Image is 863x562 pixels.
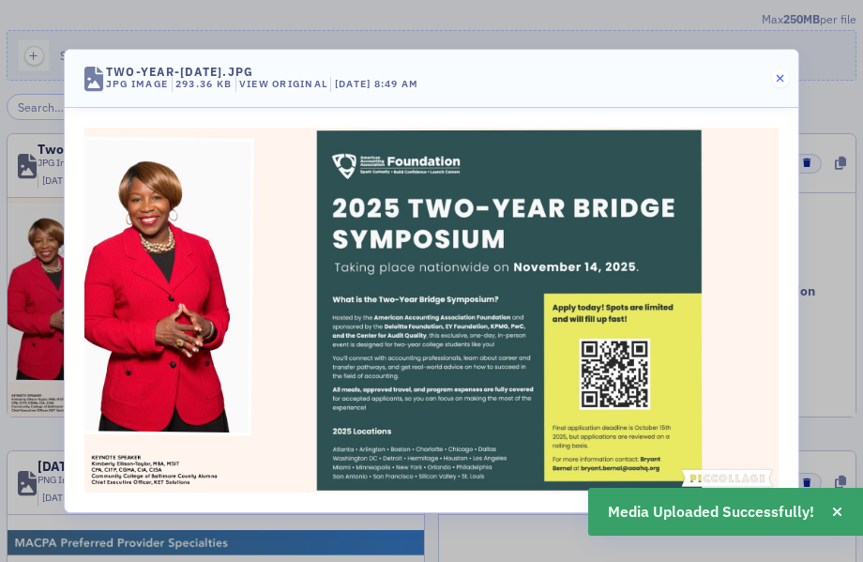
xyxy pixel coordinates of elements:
span: Media Uploaded Successfully! [608,501,814,524]
div: JPG Image [106,77,168,92]
div: 293.36 kB [172,77,233,92]
span: [DATE] [335,77,374,90]
a: View Original [239,77,327,90]
div: Two-Year-[DATE].jpg [106,66,253,77]
span: 8:49 AM [374,77,419,90]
